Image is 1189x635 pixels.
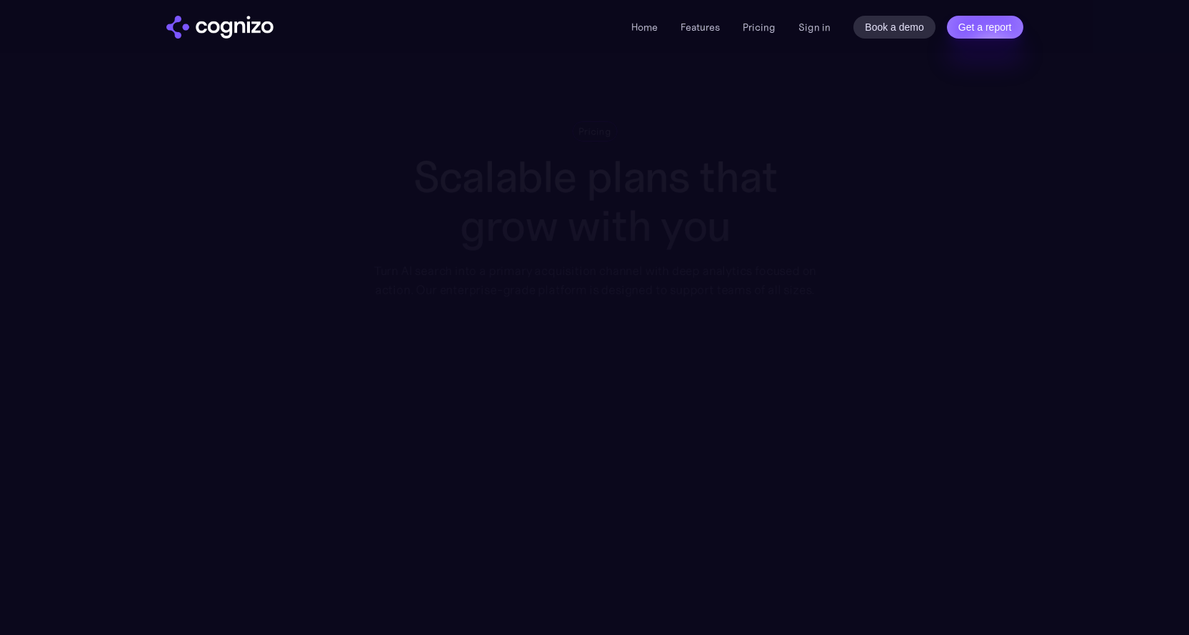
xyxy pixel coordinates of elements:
div: Turn AI search into a primary acquisition channel with deep analytics focused on action. Our ente... [363,261,826,299]
h1: Scalable plans that grow with you [363,152,826,250]
a: Features [681,21,720,34]
a: Pricing [743,21,776,34]
a: Sign in [798,19,831,36]
a: Get a report [947,16,1023,39]
a: Home [631,21,658,34]
img: cognizo logo [166,16,274,39]
a: home [166,16,274,39]
a: Book a demo [853,16,935,39]
div: Pricing [578,124,611,138]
